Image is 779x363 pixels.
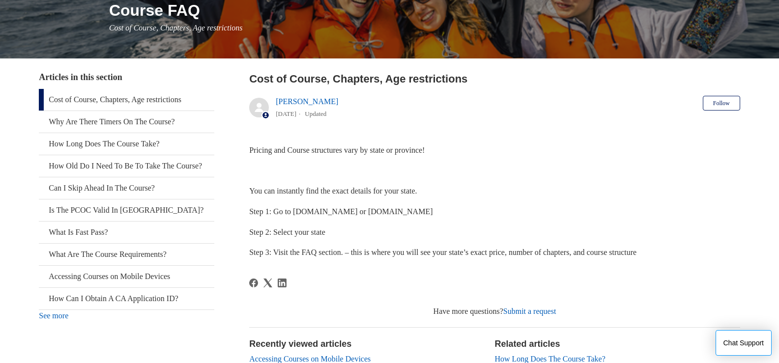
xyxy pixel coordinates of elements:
[39,311,68,320] a: See more
[249,306,740,317] div: Have more questions?
[39,244,214,265] a: What Are The Course Requirements?
[278,279,287,287] svg: Share this page on LinkedIn
[263,279,272,287] a: X Corp
[39,155,214,177] a: How Old Do I Need To Be To Take The Course?
[276,97,338,106] a: [PERSON_NAME]
[39,111,214,133] a: Why Are There Timers On The Course?
[249,248,636,256] span: Step 3: Visit the FAQ section. – this is where you will see your state’s exact price, number of c...
[263,279,272,287] svg: Share this page on X Corp
[39,72,122,82] span: Articles in this section
[278,279,287,287] a: LinkedIn
[39,288,214,309] a: How Can I Obtain A CA Application ID?
[39,89,214,111] a: Cost of Course, Chapters, Age restrictions
[249,337,485,351] h2: Recently viewed articles
[503,307,556,315] a: Submit a request
[39,199,214,221] a: Is The PCOC Valid In [GEOGRAPHIC_DATA]?
[305,110,326,117] li: Updated
[494,337,740,351] h2: Related articles
[276,110,296,117] time: 04/08/2025, 13:01
[703,96,740,111] button: Follow Article
[249,279,258,287] svg: Share this page on Facebook
[109,24,243,32] span: Cost of Course, Chapters, Age restrictions
[249,187,417,195] span: You can instantly find the exact details for your state.
[494,355,605,363] a: How Long Does The Course Take?
[39,177,214,199] a: Can I Skip Ahead In The Course?
[249,207,433,216] span: Step 1: Go to [DOMAIN_NAME] or [DOMAIN_NAME]
[39,266,214,287] a: Accessing Courses on Mobile Devices
[249,279,258,287] a: Facebook
[39,133,214,155] a: How Long Does The Course Take?
[716,330,772,356] button: Chat Support
[249,146,425,154] span: Pricing and Course structures vary by state or province!
[249,355,371,363] a: Accessing Courses on Mobile Devices
[249,228,325,236] span: Step 2: Select your state
[249,71,740,87] h2: Cost of Course, Chapters, Age restrictions
[39,222,214,243] a: What Is Fast Pass?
